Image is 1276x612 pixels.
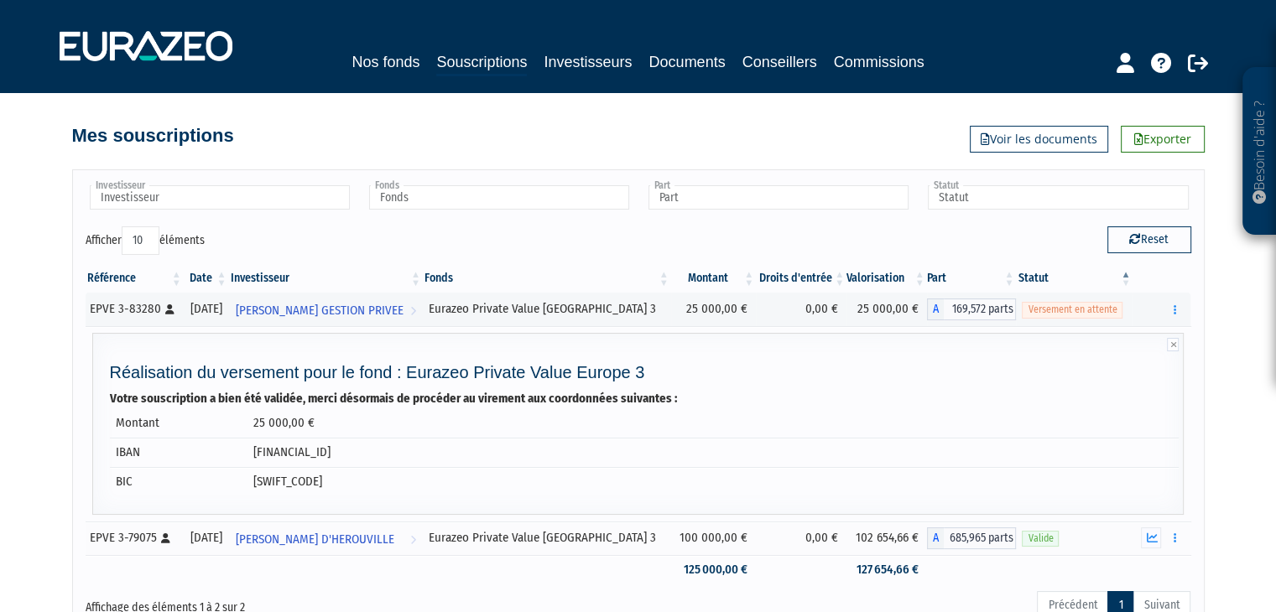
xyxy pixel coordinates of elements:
i: [Français] Personne physique [161,533,170,543]
div: [DATE] [190,529,223,547]
a: Commissions [834,50,924,74]
span: A [927,298,944,320]
a: Souscriptions [436,50,527,76]
th: Date: activer pour trier la colonne par ordre croissant [184,264,229,293]
h4: Réalisation du versement pour le fond : Eurazeo Private Value Europe 3 [110,363,1180,381]
span: 685,965 parts [944,527,1017,549]
div: Eurazeo Private Value [GEOGRAPHIC_DATA] 3 [429,529,665,547]
td: 127 654,66 € [846,555,926,584]
span: 169,572 parts [944,298,1017,320]
td: Montant [110,408,247,438]
td: 102 654,66 € [846,521,926,555]
button: Reset [1107,226,1191,253]
a: [PERSON_NAME] D'HEROUVILLE [229,521,423,555]
a: Exporter [1121,126,1205,153]
td: 100 000,00 € [671,521,757,555]
td: [SWIFT_CODE] [247,467,1180,496]
td: 25 000,00 € [247,408,1180,438]
th: Montant: activer pour trier la colonne par ordre croissant [671,264,757,293]
td: 0,00 € [756,293,846,326]
div: Eurazeo Private Value [GEOGRAPHIC_DATA] 3 [429,300,665,318]
td: 125 000,00 € [671,555,757,584]
a: Nos fonds [352,50,419,74]
th: Part: activer pour trier la colonne par ordre croissant [927,264,1017,293]
div: [DATE] [190,300,223,318]
label: Afficher éléments [86,226,205,255]
td: IBAN [110,438,247,467]
span: Valide [1022,531,1059,547]
span: [PERSON_NAME] D'HEROUVILLE [236,524,394,555]
a: Documents [649,50,726,74]
td: 0,00 € [756,521,846,555]
td: 25 000,00 € [671,293,757,326]
img: 1732889491-logotype_eurazeo_blanc_rvb.png [60,31,232,61]
span: A [927,527,944,549]
i: [Français] Personne physique [165,304,174,314]
div: EPVE 3-83280 [90,300,178,318]
h4: Mes souscriptions [72,126,234,146]
select: Afficheréléments [122,226,159,255]
i: Voir l'investisseur [410,295,416,326]
td: BIC [110,467,247,496]
div: EPVE 3-79075 [90,529,178,547]
div: A - Eurazeo Private Value Europe 3 [927,527,1017,549]
th: Investisseur: activer pour trier la colonne par ordre croissant [229,264,423,293]
i: Voir l'investisseur [410,524,416,555]
a: Investisseurs [544,50,632,74]
td: [FINANCIAL_ID] [247,438,1180,467]
a: Conseillers [742,50,817,74]
span: Versement en attente [1022,302,1122,318]
th: Statut : activer pour trier la colonne par ordre d&eacute;croissant [1016,264,1133,293]
th: Fonds: activer pour trier la colonne par ordre croissant [423,264,671,293]
td: 25 000,00 € [846,293,926,326]
th: Valorisation: activer pour trier la colonne par ordre croissant [846,264,926,293]
a: Voir les documents [970,126,1108,153]
div: A - Eurazeo Private Value Europe 3 [927,298,1017,320]
th: Droits d'entrée: activer pour trier la colonne par ordre croissant [756,264,846,293]
strong: Votre souscription a bien été validée, merci désormais de procéder au virement aux coordonnées su... [110,391,677,406]
p: Besoin d'aide ? [1250,76,1269,227]
th: Référence : activer pour trier la colonne par ordre croissant [86,264,184,293]
span: [PERSON_NAME] GESTION PRIVEE [236,295,404,326]
a: [PERSON_NAME] GESTION PRIVEE [229,293,423,326]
